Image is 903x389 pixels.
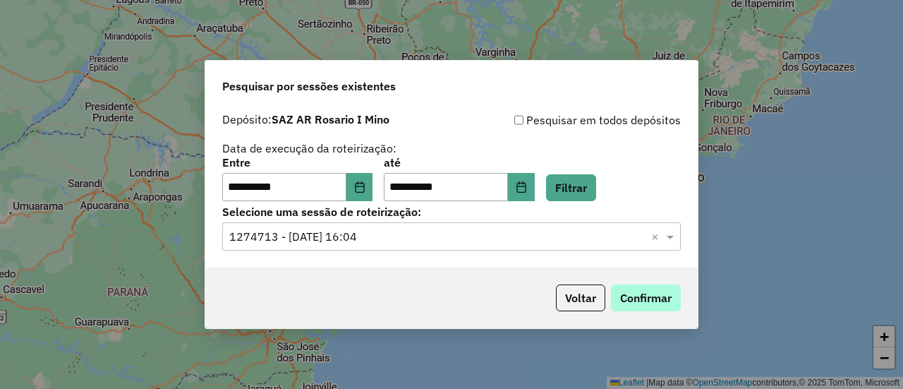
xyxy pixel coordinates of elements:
[222,203,681,220] label: Selecione uma sessão de roteirização:
[451,112,681,128] div: Pesquisar em todos depósitos
[346,173,373,201] button: Choose Date
[611,285,681,311] button: Confirmar
[272,112,389,126] strong: SAZ AR Rosario I Mino
[222,111,389,128] label: Depósito:
[546,174,596,201] button: Filtrar
[222,140,396,157] label: Data de execução da roteirização:
[384,154,534,171] label: até
[508,173,535,201] button: Choose Date
[222,154,372,171] label: Entre
[556,285,605,311] button: Voltar
[222,78,396,95] span: Pesquisar por sessões existentes
[651,228,663,245] span: Clear all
